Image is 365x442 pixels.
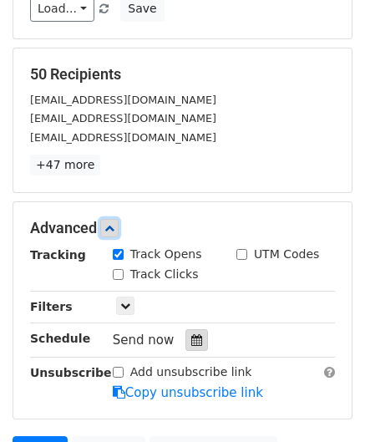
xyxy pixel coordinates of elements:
strong: Unsubscribe [30,366,112,379]
small: [EMAIL_ADDRESS][DOMAIN_NAME] [30,112,216,124]
h5: 50 Recipients [30,65,335,84]
a: Copy unsubscribe link [113,385,263,400]
label: Track Clicks [130,266,199,283]
small: [EMAIL_ADDRESS][DOMAIN_NAME] [30,94,216,106]
h5: Advanced [30,219,335,237]
label: UTM Codes [254,246,319,263]
label: Track Opens [130,246,202,263]
strong: Schedule [30,332,90,345]
a: +47 more [30,155,100,175]
span: Send now [113,333,175,348]
strong: Tracking [30,248,86,262]
label: Add unsubscribe link [130,363,252,381]
iframe: Chat Widget [281,362,365,442]
strong: Filters [30,300,73,313]
small: [EMAIL_ADDRESS][DOMAIN_NAME] [30,131,216,144]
